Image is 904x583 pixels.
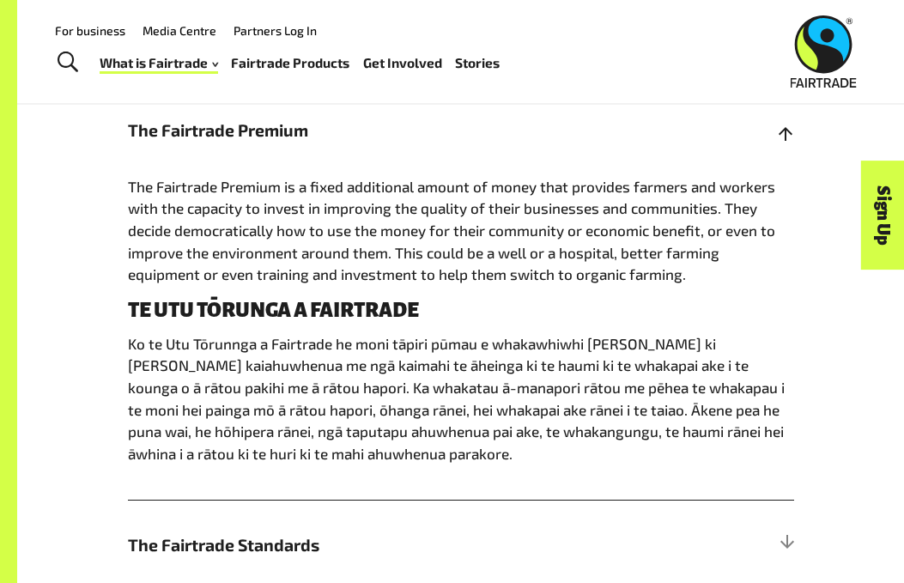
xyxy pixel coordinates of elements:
[55,23,125,38] a: For business
[790,15,856,88] img: Fairtrade Australia New Zealand logo
[234,23,317,38] a: Partners Log In
[128,300,794,322] h4: TE UTU TŌRUNGA A FAIRTRADE
[100,51,218,75] a: What is Fairtrade
[128,333,794,465] p: Ko te Utu Tōrunnga a Fairtrade he moni tāpiri pūmau e whakawhiwhi [PERSON_NAME] ki [PERSON_NAME] ...
[128,178,775,283] span: The Fairtrade Premium is a fixed additional amount of money that provides farmers and workers wit...
[143,23,216,38] a: Media Centre
[46,41,88,84] a: Toggle Search
[231,51,349,75] a: Fairtrade Products
[128,532,628,557] span: The Fairtrade Standards
[363,51,442,75] a: Get Involved
[455,51,500,75] a: Stories
[128,118,628,143] span: The Fairtrade Premium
